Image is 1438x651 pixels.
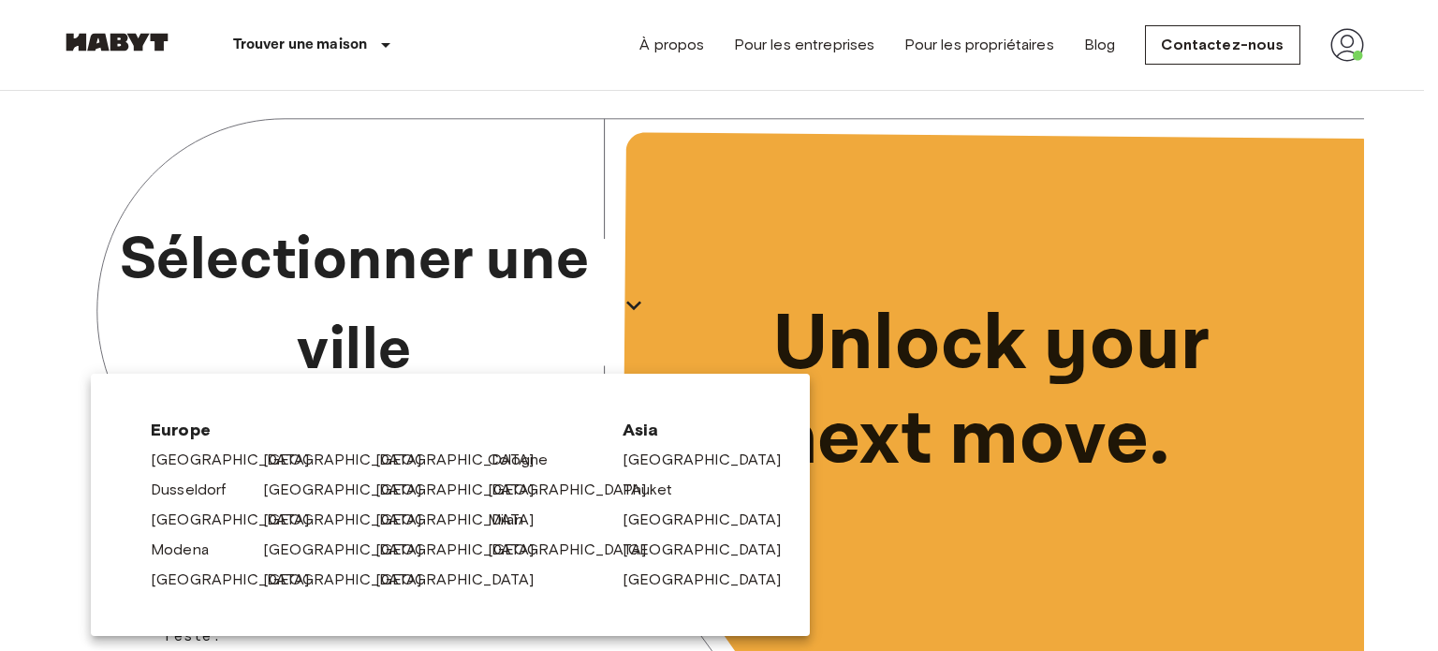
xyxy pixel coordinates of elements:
[375,569,553,591] a: [GEOGRAPHIC_DATA]
[488,509,542,531] a: Milan
[263,479,441,501] a: [GEOGRAPHIC_DATA]
[263,449,441,471] a: [GEOGRAPHIC_DATA]
[623,509,800,531] a: [GEOGRAPHIC_DATA]
[623,449,800,471] a: [GEOGRAPHIC_DATA]
[488,539,666,561] a: [GEOGRAPHIC_DATA]
[623,569,800,591] a: [GEOGRAPHIC_DATA]
[151,449,329,471] a: [GEOGRAPHIC_DATA]
[263,569,441,591] a: [GEOGRAPHIC_DATA]
[151,419,593,441] span: Europe
[151,509,329,531] a: [GEOGRAPHIC_DATA]
[623,419,750,441] span: Asia
[263,509,441,531] a: [GEOGRAPHIC_DATA]
[151,479,245,501] a: Dusseldorf
[488,479,666,501] a: [GEOGRAPHIC_DATA]
[375,539,553,561] a: [GEOGRAPHIC_DATA]
[623,479,691,501] a: Phuket
[375,509,553,531] a: [GEOGRAPHIC_DATA]
[151,539,227,561] a: Modena
[375,479,553,501] a: [GEOGRAPHIC_DATA]
[623,539,800,561] a: [GEOGRAPHIC_DATA]
[263,539,441,561] a: [GEOGRAPHIC_DATA]
[488,449,566,471] a: Cologne
[375,449,553,471] a: [GEOGRAPHIC_DATA]
[151,569,329,591] a: [GEOGRAPHIC_DATA]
